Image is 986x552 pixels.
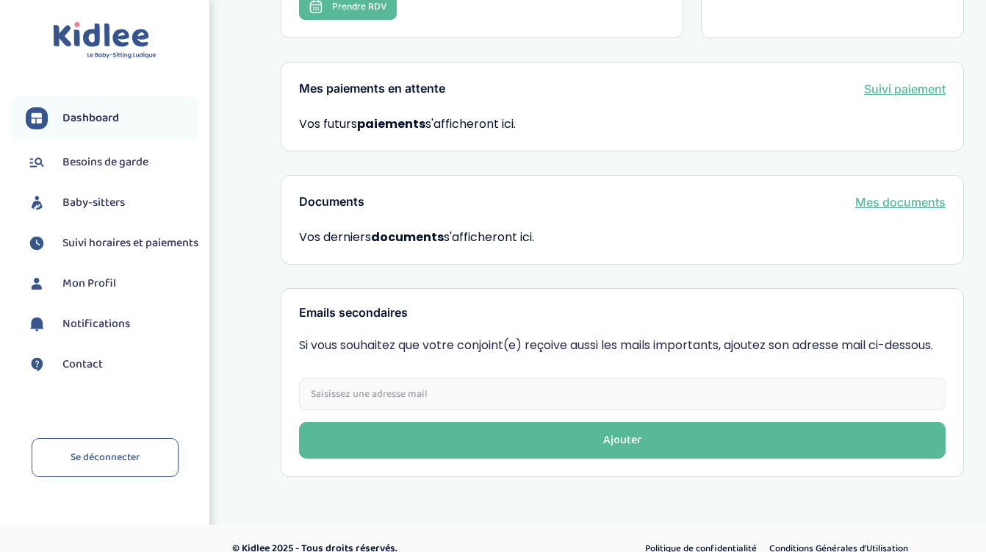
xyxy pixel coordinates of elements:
a: Contact [26,354,198,376]
strong: paiements [357,115,425,132]
span: Besoins de garde [62,154,148,171]
img: besoin.svg [26,151,48,173]
h3: Mes paiements en attente [299,82,445,96]
input: Saisissez une adresse mail [299,378,946,410]
img: dashboard.svg [26,107,48,129]
img: contact.svg [26,354,48,376]
div: Ajouter [603,432,641,449]
a: Mes documents [855,193,946,211]
button: Ajouter [299,422,946,459]
a: Mon Profil [26,273,198,295]
img: profil.svg [26,273,48,295]
span: Vos derniers s'afficheront ici. [299,229,946,246]
span: Vos futurs s'afficheront ici. [299,115,516,132]
h3: Documents [299,196,364,209]
span: Baby-sitters [62,194,125,212]
p: Si vous souhaitez que votre conjoint(e) reçoive aussi les mails importants, ajoutez son adresse m... [299,337,946,354]
img: babysitters.svg [26,192,48,214]
a: Baby-sitters [26,192,198,214]
span: Prendre RDV [332,1,387,12]
span: Dashboard [62,110,119,127]
a: Suivi paiement [864,80,946,98]
a: Besoins de garde [26,151,198,173]
img: logo.svg [53,22,156,60]
a: Dashboard [26,107,198,129]
span: Notifications [62,315,130,333]
strong: documents [371,229,444,245]
img: notification.svg [26,313,48,335]
a: Suivi horaires et paiements [26,232,198,254]
a: Se déconnecter [32,438,179,477]
span: Contact [62,356,103,373]
h3: Emails secondaires [299,307,946,320]
span: Suivi horaires et paiements [62,234,198,252]
span: Mon Profil [62,275,116,293]
img: suivihoraire.svg [26,232,48,254]
a: Notifications [26,313,198,335]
